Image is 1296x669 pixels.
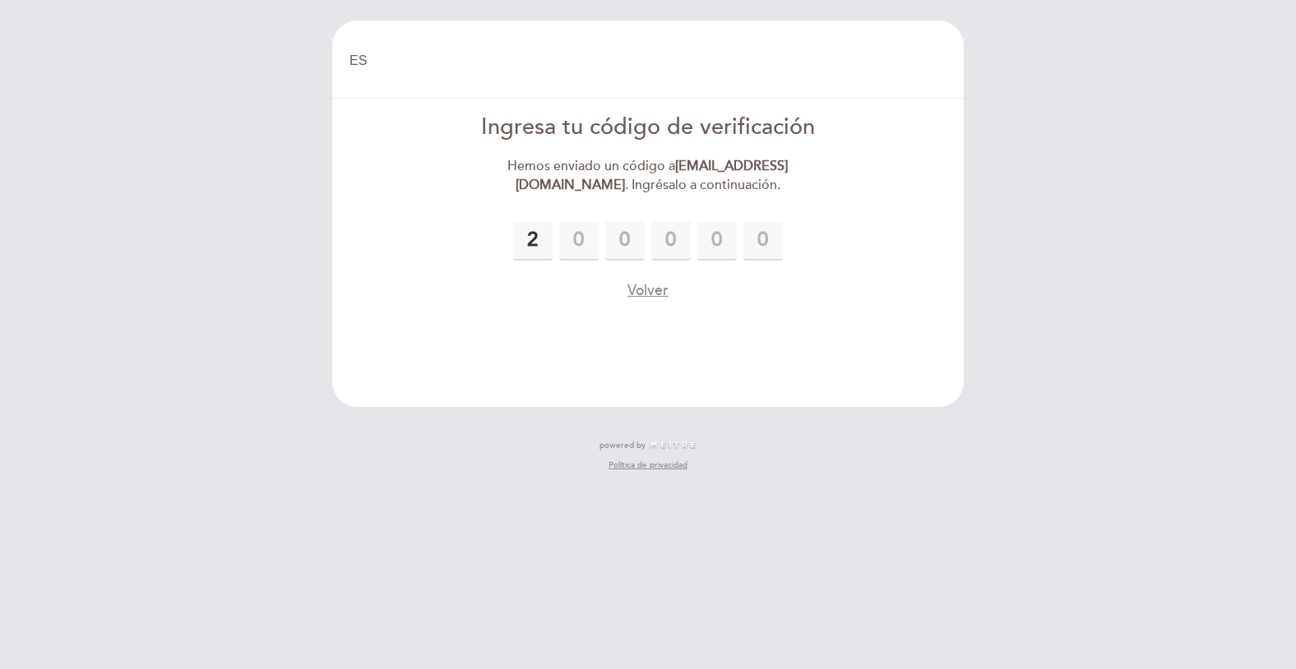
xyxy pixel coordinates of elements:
div: Ingresa tu código de verificación [460,112,837,144]
input: 0 [697,221,737,261]
button: Volver [627,280,669,301]
img: MEITRE [650,441,697,450]
input: 0 [743,221,783,261]
input: 0 [559,221,599,261]
input: 0 [605,221,645,261]
input: 0 [513,221,553,261]
strong: [EMAIL_ADDRESS][DOMAIN_NAME] [516,158,789,193]
a: Política de privacidad [609,459,687,471]
a: powered by [599,440,697,451]
div: Hemos enviado un código a . Ingrésalo a continuación. [460,157,837,195]
span: powered by [599,440,646,451]
input: 0 [651,221,691,261]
